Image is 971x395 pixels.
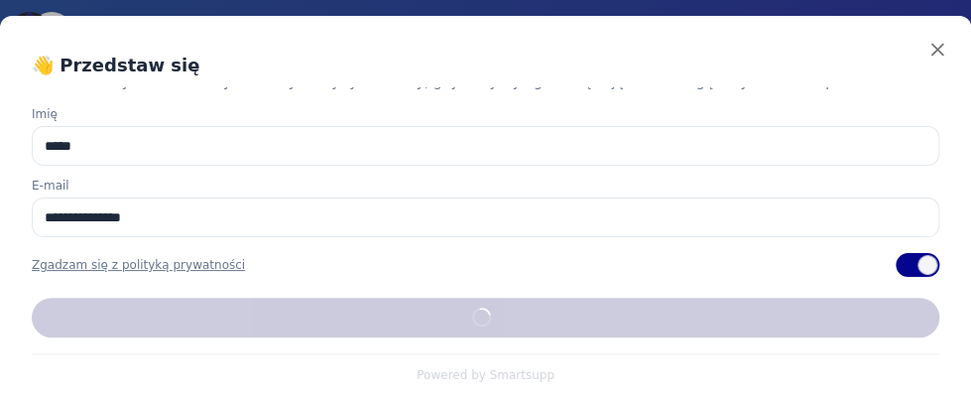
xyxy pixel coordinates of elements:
span: Powered by Smartsupp [417,368,554,382]
span: 👋 Przedstaw się [32,55,199,75]
div: Zgadzam się z polityką prywatności [32,257,245,273]
button: Zamknij [915,28,959,71]
label: Imię [32,106,939,122]
a: Branding Smartsupp [417,367,554,383]
label: E-mail [32,178,939,194]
